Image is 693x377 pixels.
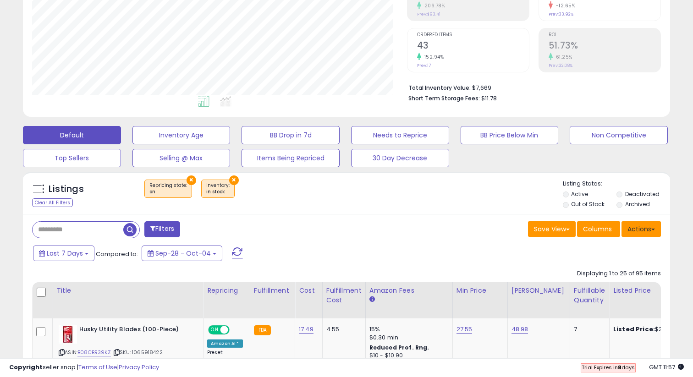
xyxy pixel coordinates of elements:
[299,286,319,295] div: Cost
[456,325,473,334] a: 27.55
[408,84,471,92] b: Total Inventory Value:
[112,349,163,356] span: | SKU: 1065918422
[528,221,576,237] button: Save View
[417,11,440,17] small: Prev: $93.41
[47,249,83,258] span: Last 7 Days
[553,54,572,60] small: 61.25%
[207,339,243,348] div: Amazon AI *
[23,149,121,167] button: Top Sellers
[369,286,449,295] div: Amazon Fees
[421,2,445,9] small: 206.78%
[242,126,340,144] button: BB Drop in 7d
[254,325,271,335] small: FBA
[456,286,504,295] div: Min Price
[582,364,635,371] span: Trial Expires in days
[254,286,291,295] div: Fulfillment
[563,180,671,188] p: Listing States:
[417,63,431,68] small: Prev: 17
[553,2,576,9] small: -12.65%
[571,200,605,208] label: Out of Stock
[613,325,655,333] b: Listed Price:
[408,82,654,93] li: $7,669
[481,94,497,103] span: $11.78
[326,325,358,333] div: 4.55
[613,286,693,295] div: Listed Price
[549,63,572,68] small: Prev: 32.08%
[207,286,246,295] div: Repricing
[511,325,528,334] a: 48.98
[149,189,187,195] div: on
[649,363,684,372] span: 2025-10-12 11:57 GMT
[621,221,661,237] button: Actions
[32,198,73,207] div: Clear All Filters
[149,182,187,196] span: Repricing state :
[574,286,605,305] div: Fulfillable Quantity
[59,325,77,344] img: 41HJ3qge92L._SL40_.jpg
[369,333,445,342] div: $0.30 min
[206,189,230,195] div: in stock
[78,363,117,372] a: Terms of Use
[351,126,449,144] button: Needs to Reprice
[549,40,660,53] h2: 51.73%
[326,286,362,305] div: Fulfillment Cost
[79,325,191,336] b: Husky Utility Blades (100-Piece)
[144,221,180,237] button: Filters
[9,363,43,372] strong: Copyright
[96,250,138,258] span: Compared to:
[49,183,84,196] h5: Listings
[242,149,340,167] button: Items Being Repriced
[77,349,111,356] a: B08CBR39KZ
[577,221,620,237] button: Columns
[369,344,429,351] b: Reduced Prof. Rng.
[155,249,211,258] span: Sep-28 - Oct-04
[570,126,668,144] button: Non Competitive
[56,286,199,295] div: Title
[299,325,313,334] a: 17.49
[461,126,559,144] button: BB Price Below Min
[511,286,566,295] div: [PERSON_NAME]
[369,295,375,304] small: Amazon Fees.
[549,33,660,38] span: ROI
[59,325,196,367] div: ASIN:
[351,149,449,167] button: 30 Day Decrease
[549,11,573,17] small: Prev: 33.92%
[574,325,602,333] div: 7
[577,269,661,278] div: Displaying 1 to 25 of 95 items
[228,326,243,334] span: OFF
[9,363,159,372] div: seller snap | |
[33,246,94,261] button: Last 7 Days
[142,246,222,261] button: Sep-28 - Oct-04
[132,149,231,167] button: Selling @ Max
[408,94,480,102] b: Short Term Storage Fees:
[583,224,612,234] span: Columns
[369,325,445,333] div: 15%
[613,325,689,333] div: $30.00
[571,190,588,198] label: Active
[417,40,529,53] h2: 43
[187,175,196,185] button: ×
[625,200,650,208] label: Archived
[229,175,239,185] button: ×
[23,126,121,144] button: Default
[421,54,444,60] small: 152.94%
[417,33,529,38] span: Ordered Items
[132,126,231,144] button: Inventory Age
[206,182,230,196] span: Inventory :
[618,364,621,371] b: 8
[119,363,159,372] a: Privacy Policy
[625,190,660,198] label: Deactivated
[209,326,220,334] span: ON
